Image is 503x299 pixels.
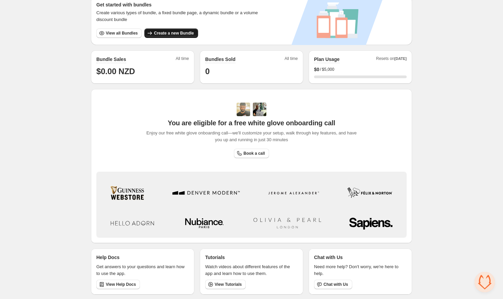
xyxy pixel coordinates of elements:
[96,1,264,8] h3: Get started with bundles
[96,28,142,38] button: View all Bundles
[96,66,189,77] h1: $0.00 NZD
[168,119,335,127] span: You are eligible for a free white glove onboarding call
[143,130,360,143] span: Enjoy our free white glove onboarding call—we'll customize your setup, walk through key features,...
[96,254,119,261] p: Help Docs
[96,263,189,277] p: Get answers to your questions and learn how to use the app.
[314,254,343,261] p: Chat with Us
[237,103,250,116] img: Adi
[106,282,136,287] span: View Help Docs
[475,272,495,292] a: Open chat
[314,280,352,289] button: Chat with Us
[394,57,407,61] span: [DATE]
[285,56,298,63] span: All time
[205,254,225,261] p: Tutorials
[205,66,298,77] h1: 0
[96,56,126,63] h2: Bundle Sales
[154,30,194,36] span: Create a new Bundle
[314,263,407,277] p: Need more help? Don't worry, we're here to help.
[205,280,246,289] a: View Tutorials
[243,151,265,156] span: Book a call
[314,66,407,73] div: /
[106,30,138,36] span: View all Bundles
[234,149,269,158] a: Book a call
[314,66,319,73] span: $ 0
[215,282,242,287] span: View Tutorials
[253,103,266,116] img: Prakhar
[205,263,298,277] p: Watch videos about different features of the app and learn how to use them.
[96,9,264,23] span: Create various types of bundle, a fixed bundle page, a dynamic bundle or a volume discount bundle
[205,56,235,63] h2: Bundles Sold
[176,56,189,63] span: All time
[314,56,339,63] h2: Plan Usage
[376,56,407,63] span: Resets on
[96,280,140,289] a: View Help Docs
[322,67,334,72] span: $5,000
[144,28,198,38] button: Create a new Bundle
[324,282,348,287] span: Chat with Us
